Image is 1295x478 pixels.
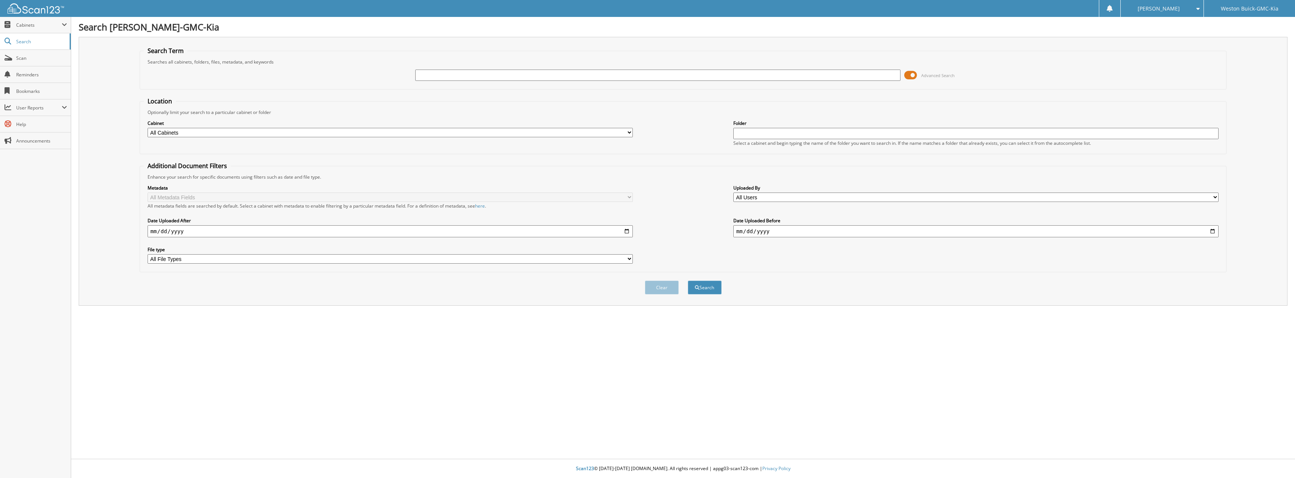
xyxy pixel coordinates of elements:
[16,121,67,127] span: Help
[16,105,62,111] span: User Reports
[688,281,722,294] button: Search
[576,465,594,472] span: Scan123
[16,38,66,45] span: Search
[733,217,1219,224] label: Date Uploaded Before
[733,225,1219,237] input: end
[144,59,1223,65] div: Searches all cabinets, folders, files, metadata, and keywords
[148,225,633,237] input: start
[148,185,633,191] label: Metadata
[144,162,231,170] legend: Additional Document Filters
[148,203,633,209] div: All metadata fields are searched by default. Select a cabinet with metadata to enable filtering b...
[144,174,1223,180] div: Enhance your search for specific documents using filters such as date and file type.
[16,71,67,78] span: Reminders
[71,460,1295,478] div: © [DATE]-[DATE] [DOMAIN_NAME]. All rights reserved | appg03-scan123-com |
[144,97,176,105] legend: Location
[16,55,67,61] span: Scan
[1138,6,1180,11] span: [PERSON_NAME]
[148,217,633,224] label: Date Uploaded After
[921,73,955,78] span: Advanced Search
[733,185,1219,191] label: Uploaded By
[8,3,64,14] img: scan123-logo-white.svg
[645,281,679,294] button: Clear
[475,203,485,209] a: here
[148,246,633,253] label: File type
[16,88,67,94] span: Bookmarks
[733,120,1219,126] label: Folder
[16,22,62,28] span: Cabinets
[762,465,791,472] a: Privacy Policy
[16,138,67,144] span: Announcements
[144,47,187,55] legend: Search Term
[733,140,1219,146] div: Select a cabinet and begin typing the name of the folder you want to search in. If the name match...
[79,21,1287,33] h1: Search [PERSON_NAME]-GMC-Kia
[144,109,1223,115] div: Optionally limit your search to a particular cabinet or folder
[1221,6,1278,11] span: Weston Buick-GMC-Kia
[148,120,633,126] label: Cabinet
